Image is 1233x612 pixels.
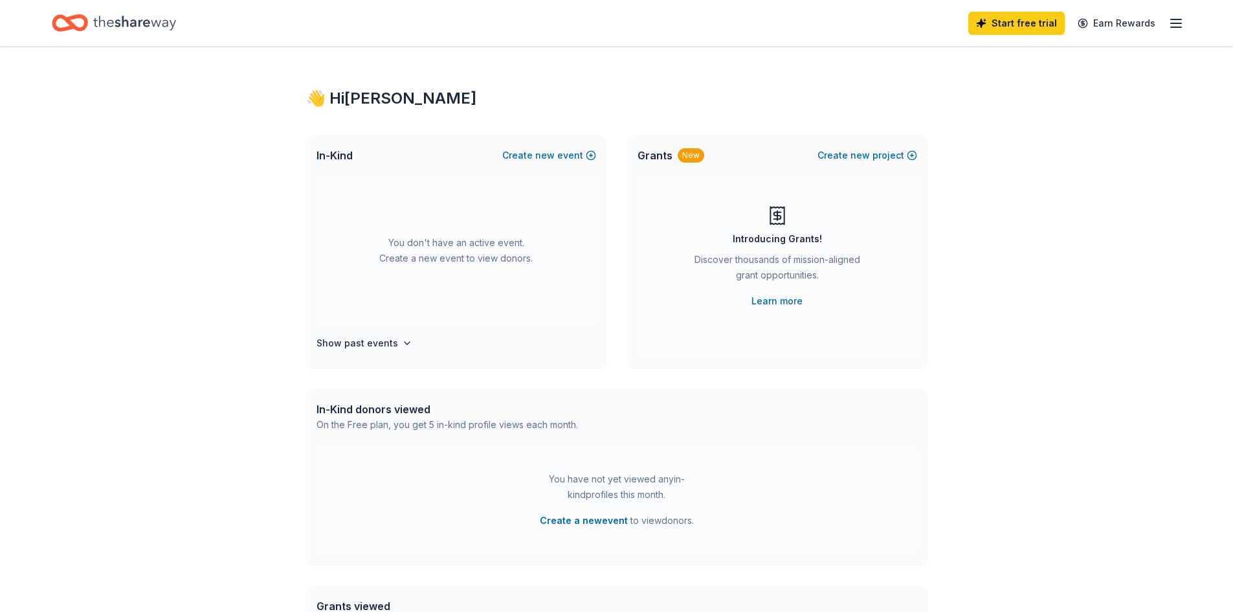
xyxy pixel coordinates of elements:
[733,231,822,247] div: Introducing Grants!
[540,513,628,528] button: Create a newevent
[850,148,870,163] span: new
[689,252,865,288] div: Discover thousands of mission-aligned grant opportunities.
[678,148,704,163] div: New
[1070,12,1163,35] a: Earn Rewards
[306,88,928,109] div: 👋 Hi [PERSON_NAME]
[817,148,917,163] button: Createnewproject
[536,471,698,503] div: You have not yet viewed any in-kind profiles this month.
[317,335,398,351] h4: Show past events
[52,8,176,38] a: Home
[317,335,412,351] button: Show past events
[968,12,1065,35] a: Start free trial
[317,402,578,417] div: In-Kind donors viewed
[535,148,555,163] span: new
[540,513,694,528] span: to view donors .
[638,148,672,163] span: Grants
[502,148,596,163] button: Createnewevent
[751,293,803,309] a: Learn more
[317,176,596,325] div: You don't have an active event. Create a new event to view donors.
[317,148,353,163] span: In-Kind
[317,417,578,433] div: On the Free plan, you get 5 in-kind profile views each month.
